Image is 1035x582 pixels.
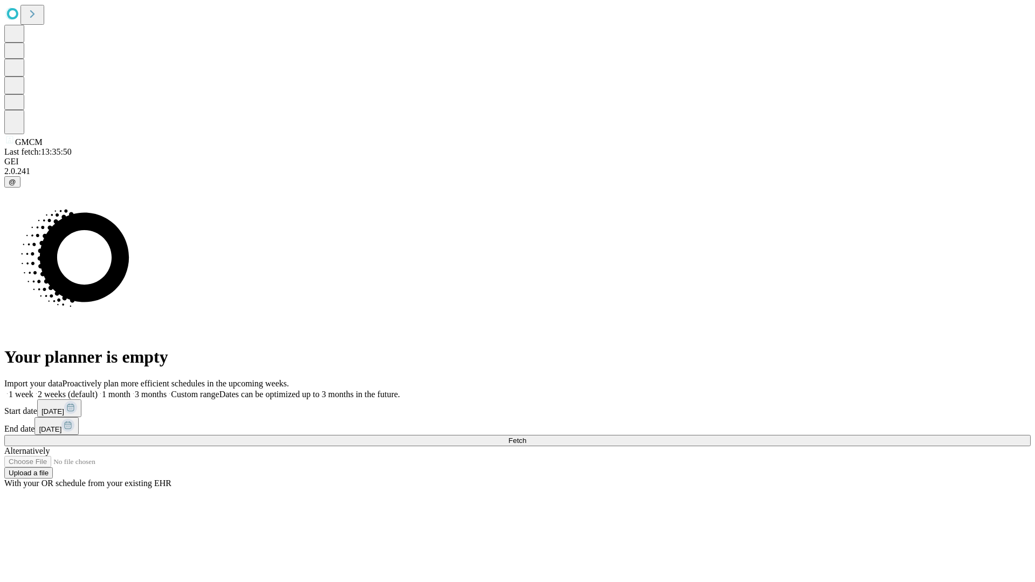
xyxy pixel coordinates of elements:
[9,178,16,186] span: @
[38,390,98,399] span: 2 weeks (default)
[508,436,526,445] span: Fetch
[4,467,53,479] button: Upload a file
[9,390,33,399] span: 1 week
[4,479,171,488] span: With your OR schedule from your existing EHR
[4,147,72,156] span: Last fetch: 13:35:50
[4,379,63,388] span: Import your data
[102,390,130,399] span: 1 month
[4,157,1031,167] div: GEI
[39,425,61,433] span: [DATE]
[42,407,64,415] span: [DATE]
[15,137,43,147] span: GMCM
[63,379,289,388] span: Proactively plan more efficient schedules in the upcoming weeks.
[4,399,1031,417] div: Start date
[4,167,1031,176] div: 2.0.241
[219,390,400,399] span: Dates can be optimized up to 3 months in the future.
[135,390,167,399] span: 3 months
[4,435,1031,446] button: Fetch
[171,390,219,399] span: Custom range
[4,347,1031,367] h1: Your planner is empty
[4,446,50,455] span: Alternatively
[34,417,79,435] button: [DATE]
[37,399,81,417] button: [DATE]
[4,417,1031,435] div: End date
[4,176,20,188] button: @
